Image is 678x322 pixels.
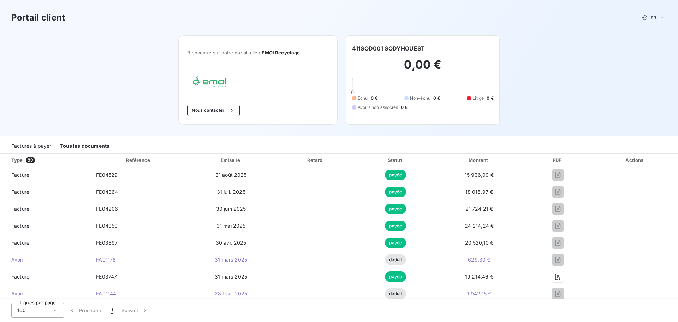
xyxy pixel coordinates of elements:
h3: Portail client [11,11,65,24]
button: Suivant [117,303,153,318]
span: Avoir [6,256,85,263]
span: FE04050 [96,223,118,229]
span: Facture [6,171,85,178]
span: déduit [385,254,406,265]
span: 30 juin 2025 [216,206,246,212]
img: Company logo [187,72,232,93]
span: Avoirs non associés [358,104,398,111]
span: FE04364 [96,189,118,195]
span: FR [650,15,656,21]
span: 21 724,21 € [465,206,493,212]
span: FA01178 [96,257,116,263]
span: 0 [351,89,354,95]
span: payée [385,170,406,180]
span: 18 016,97 € [465,189,493,195]
span: 30 avr. 2025 [216,240,246,246]
span: 20 520,10 € [465,240,494,246]
span: Facture [6,205,85,212]
span: payée [385,271,406,282]
span: 24 214,24 € [465,223,494,229]
h2: 0,00 € [352,58,494,79]
span: 1 942,15 € [467,291,492,297]
div: PDF [525,157,591,164]
span: payée [385,204,406,214]
span: payée [385,221,406,231]
span: 31 août 2025 [215,172,247,178]
span: Échu [358,95,368,101]
div: Montant [436,157,522,164]
span: FE03897 [96,240,118,246]
span: 100 [17,307,26,314]
span: 31 mars 2025 [215,257,247,263]
div: Émise le [188,157,274,164]
span: déduit [385,288,406,299]
span: 89 [26,157,35,163]
div: Référence [126,157,150,163]
span: 31 mai 2025 [216,223,246,229]
div: Type [7,157,89,164]
span: 0 € [433,95,440,101]
span: Litige [472,95,484,101]
span: 629,30 € [468,257,490,263]
span: Avoir [6,290,85,297]
span: Bienvenue sur votre portail client . [187,50,329,55]
span: payée [385,187,406,197]
span: 31 juil. 2025 [217,189,245,195]
span: 0 € [371,95,377,101]
span: 15 936,09 € [465,172,494,178]
span: payée [385,238,406,248]
h6: 411SOD001 SODYHOUEST [352,44,425,53]
span: 1 [111,307,113,314]
button: Nous contacter [187,105,239,116]
span: Facture [6,222,85,229]
div: Retard [276,157,355,164]
span: Non-échu [410,95,430,101]
div: Actions [594,157,677,164]
span: Facture [6,188,85,195]
span: 0 € [487,95,493,101]
span: 0 € [401,104,408,111]
span: FE04529 [96,172,118,178]
span: Facture [6,273,85,280]
span: 31 mars 2025 [215,274,247,280]
span: 19 214,46 € [465,274,493,280]
span: 28 févr. 2025 [215,291,247,297]
span: FE04206 [96,206,118,212]
div: Statut [357,157,434,164]
button: 1 [107,303,117,318]
div: Factures à payer [11,139,51,153]
button: Précédent [64,303,107,318]
div: Tous les documents [60,139,109,153]
span: Facture [6,239,85,246]
span: FA01144 [96,291,116,297]
span: EMOI Recyclage [262,50,300,55]
span: FE03747 [96,274,117,280]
